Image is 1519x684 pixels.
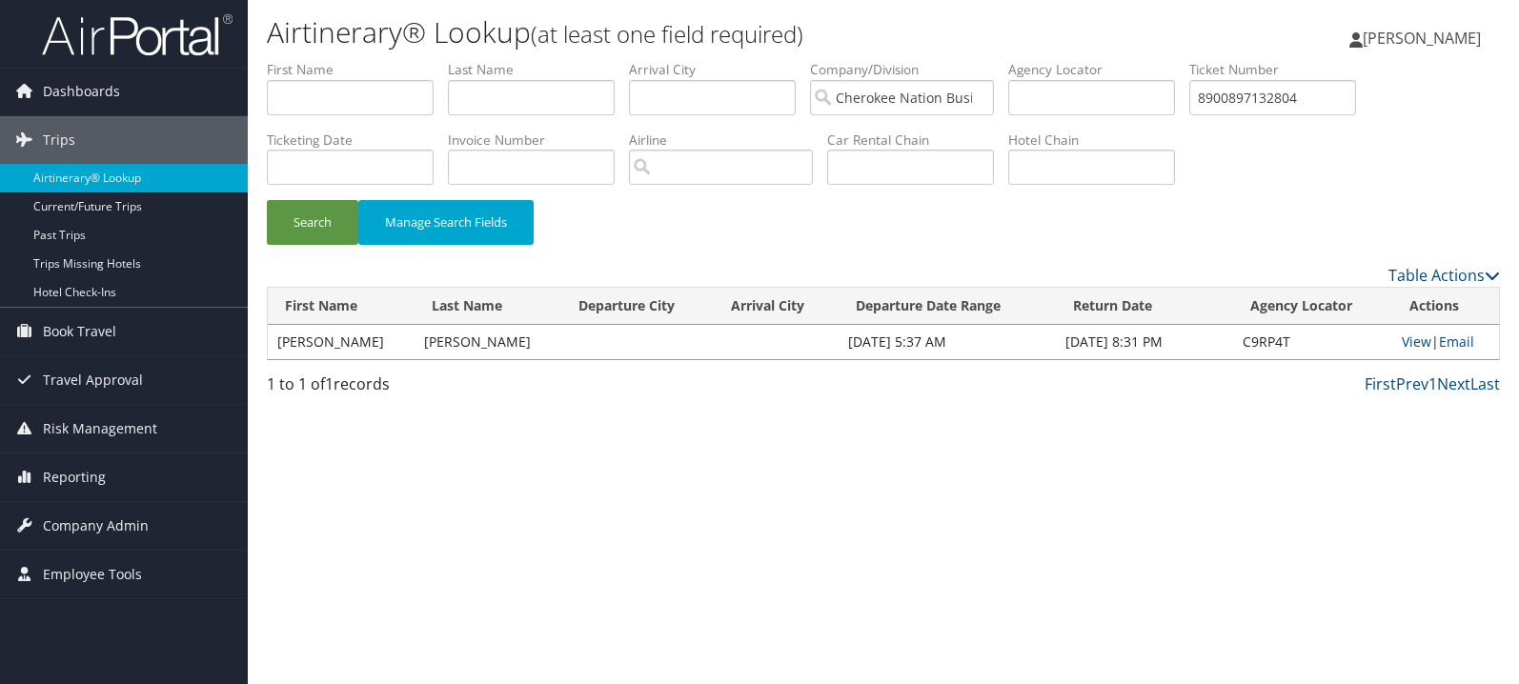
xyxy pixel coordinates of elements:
[267,372,554,405] div: 1 to 1 of records
[1470,373,1500,394] a: Last
[1392,325,1499,359] td: |
[415,288,561,325] th: Last Name: activate to sort column ascending
[810,60,1008,79] label: Company/Division
[1056,325,1234,359] td: [DATE] 8:31 PM
[267,60,448,79] label: First Name
[1363,28,1481,49] span: [PERSON_NAME]
[43,116,75,164] span: Trips
[561,288,714,325] th: Departure City: activate to sort column ascending
[629,131,827,150] label: Airline
[325,373,334,394] span: 1
[1392,288,1499,325] th: Actions
[1428,373,1437,394] a: 1
[1365,373,1396,394] a: First
[358,200,534,245] button: Manage Search Fields
[267,131,448,150] label: Ticketing Date
[268,288,415,325] th: First Name: activate to sort column ascending
[1439,332,1474,351] a: Email
[1008,131,1189,150] label: Hotel Chain
[1396,373,1428,394] a: Prev
[1388,265,1500,286] a: Table Actions
[1437,373,1470,394] a: Next
[415,325,561,359] td: [PERSON_NAME]
[43,502,149,550] span: Company Admin
[1402,332,1431,351] a: View
[1008,60,1189,79] label: Agency Locator
[43,356,143,404] span: Travel Approval
[714,288,840,325] th: Arrival City: activate to sort column ascending
[268,325,415,359] td: [PERSON_NAME]
[43,453,106,501] span: Reporting
[42,12,233,57] img: airportal-logo.png
[448,131,629,150] label: Invoice Number
[1233,325,1392,359] td: C9RP4T
[839,325,1055,359] td: [DATE] 5:37 AM
[43,308,116,355] span: Book Travel
[1233,288,1392,325] th: Agency Locator: activate to sort column ascending
[1189,60,1370,79] label: Ticket Number
[448,60,629,79] label: Last Name
[43,405,157,453] span: Risk Management
[43,551,142,598] span: Employee Tools
[1349,10,1500,67] a: [PERSON_NAME]
[629,60,810,79] label: Arrival City
[43,68,120,115] span: Dashboards
[1056,288,1234,325] th: Return Date: activate to sort column ascending
[267,200,358,245] button: Search
[827,131,1008,150] label: Car Rental Chain
[839,288,1055,325] th: Departure Date Range: activate to sort column ascending
[531,18,803,50] small: (at least one field required)
[267,12,1089,52] h1: Airtinerary® Lookup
